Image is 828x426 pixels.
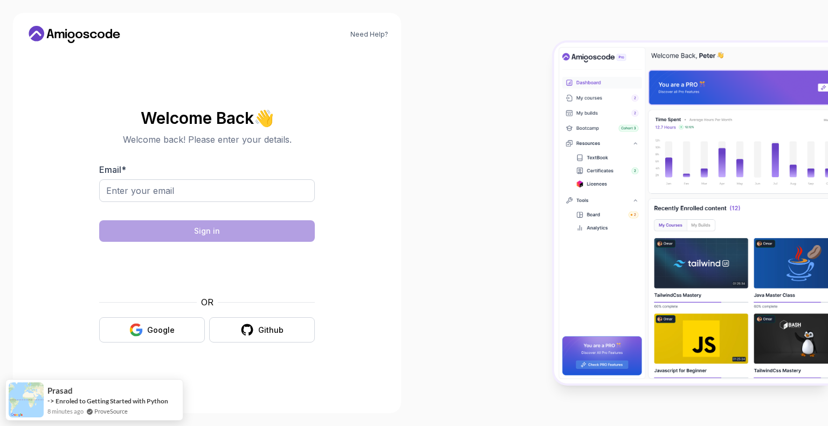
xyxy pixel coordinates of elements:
[99,133,315,146] p: Welcome back! Please enter your details.
[99,164,126,175] label: Email *
[9,382,44,417] img: provesource social proof notification image
[99,317,205,343] button: Google
[201,296,213,309] p: OR
[56,397,168,405] a: Enroled to Getting Started with Python
[26,26,123,43] a: Home link
[147,325,175,336] div: Google
[126,248,288,289] iframe: Widget containing checkbox for hCaptcha security challenge
[47,396,54,405] span: ->
[47,386,73,395] span: Prasad
[554,43,828,383] img: Amigoscode Dashboard
[253,108,275,128] span: 👋
[350,30,388,39] a: Need Help?
[209,317,315,343] button: Github
[94,407,128,416] a: ProveSource
[99,109,315,127] h2: Welcome Back
[99,220,315,242] button: Sign in
[258,325,284,336] div: Github
[47,407,84,416] span: 8 minutes ago
[194,226,220,236] div: Sign in
[99,179,315,202] input: Enter your email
